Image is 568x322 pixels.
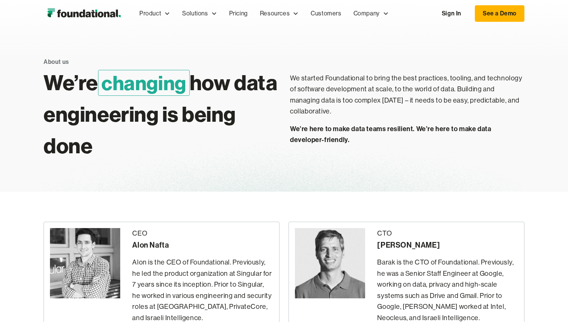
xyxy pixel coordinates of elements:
img: Barak Forgoun - CTO [295,228,365,298]
div: Alon Nafta [132,239,273,251]
div: CTO [377,228,518,239]
div: Solutions [182,9,208,18]
a: Sign In [434,6,469,21]
div: Resources [260,9,290,18]
div: Company [353,9,380,18]
span: changing [98,70,190,96]
h1: We’re how data engineering is being done [44,67,278,162]
img: Alon Nafta - CEO [50,228,120,298]
div: Product [133,1,176,26]
div: [PERSON_NAME] [377,239,518,251]
div: Company [347,1,395,26]
p: We started Foundational to bring the best practices, tooling, and technology of software developm... [290,73,524,117]
div: CEO [132,228,273,239]
a: Customers [305,1,347,26]
a: See a Demo [475,5,524,22]
a: home [44,6,124,21]
div: Product [139,9,161,18]
div: Resources [254,1,305,26]
img: Foundational Logo [44,6,124,21]
a: Pricing [223,1,254,26]
div: Solutions [176,1,223,26]
div: About us [44,57,69,67]
p: We’re here to make data teams resilient. We’re here to make data developer-friendly. [290,123,524,145]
